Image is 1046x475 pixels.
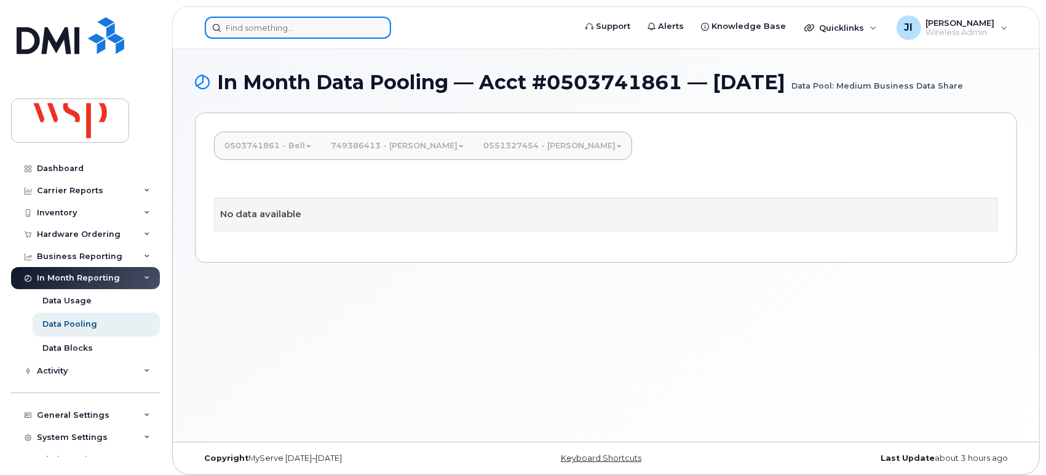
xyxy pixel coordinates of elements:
[204,453,248,463] strong: Copyright
[791,71,963,90] small: Data Pool: Medium Business Data Share
[473,132,632,159] a: 0551327454 - [PERSON_NAME]
[321,132,473,159] a: 749386413 - [PERSON_NAME]
[561,453,641,463] a: Keyboard Shortcuts
[220,209,992,220] h4: No data available
[195,71,1017,93] h1: In Month Data Pooling — Acct #0503741861 — [DATE]
[743,453,1017,463] div: about 3 hours ago
[215,132,321,159] a: 0503741861 - Bell
[195,453,469,463] div: MyServe [DATE]–[DATE]
[881,453,935,463] strong: Last Update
